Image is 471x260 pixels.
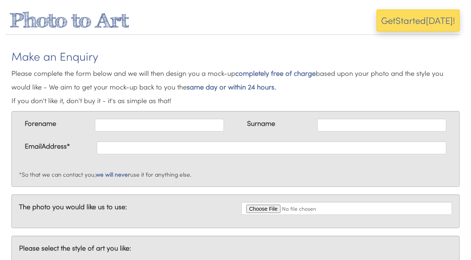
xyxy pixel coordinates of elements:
[381,14,395,27] span: Get
[9,8,129,32] a: Photo to Art
[187,82,276,91] em: same day or within 24 hours.
[376,9,460,31] button: GetStarted[DATE]!
[247,119,275,128] label: Surname
[19,171,192,178] small: *So that we can contact you, use it for anything else.
[96,171,130,178] em: we will never
[25,141,70,151] label: EmailAddress*
[11,66,460,107] p: Please complete the form below and we will then design you a mock-up based upon your photo and th...
[19,243,131,252] strong: Please select the style of art you like:
[19,202,127,211] strong: The photo you would like us to use:
[235,69,316,78] em: completely free of charge
[25,119,56,128] label: Forename
[415,14,426,27] span: ed
[11,50,460,63] h3: Make an Enquiry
